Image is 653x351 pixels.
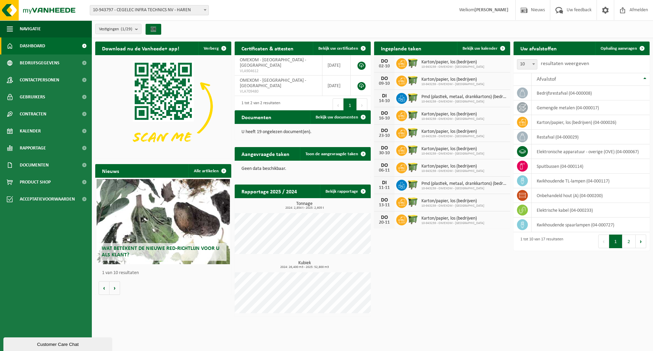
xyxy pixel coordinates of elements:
[421,204,484,208] span: 10-943239 - OMEXOM - [GEOGRAPHIC_DATA]
[421,77,484,82] span: Karton/papier, los (bedrijven)
[241,166,364,171] p: Geen data beschikbaar.
[598,235,609,248] button: Previous
[320,185,370,198] a: Bekijk rapportage
[421,117,484,121] span: 10-943239 - OMEXOM - [GEOGRAPHIC_DATA]
[407,196,419,208] img: WB-1100-HPE-GN-50
[407,75,419,86] img: WB-1100-HPE-GN-50
[407,57,419,69] img: WB-1100-HPE-GN-50
[241,130,364,134] p: U heeft 19 ongelezen document(en).
[517,59,537,69] span: 10
[378,151,391,156] div: 30-10
[378,81,391,86] div: 09-10
[378,128,391,133] div: DO
[421,100,507,104] span: 10-943239 - OMEXOM - [GEOGRAPHIC_DATA]
[378,163,391,168] div: DO
[378,215,391,220] div: DO
[407,109,419,121] img: WB-1100-HPE-GN-50
[378,116,391,121] div: 16-10
[238,261,371,269] h3: Kubiek
[300,147,370,161] a: Toon de aangevraagde taken
[20,140,46,157] span: Rapportage
[235,185,304,198] h2: Rapportage 2025 / 2024
[316,115,358,119] span: Bekijk uw documenten
[457,42,509,55] a: Bekijk uw kalender
[95,24,141,34] button: Vestigingen(1/29)
[188,164,231,178] a: Alle artikelen
[407,127,419,138] img: WB-1100-HPE-GN-50
[537,77,556,82] span: Afvalstof
[532,144,650,159] td: elektronische apparatuur - overige (OVE) (04-000067)
[20,157,49,174] span: Documenten
[378,93,391,99] div: DI
[532,218,650,232] td: kwikhoudende spaarlampen (04-000727)
[421,82,484,86] span: 10-943239 - OMEXOM - [GEOGRAPHIC_DATA]
[374,42,428,55] h2: Ingeplande taken
[322,55,351,76] td: [DATE]
[90,5,208,15] span: 10-943797 - CEGELEC INFRA TECHNICS NV - HAREN
[407,179,419,190] img: WB-1100-HPE-GN-50
[541,61,589,66] label: resultaten weergeven
[407,92,419,103] img: WB-1100-HPE-GN-50
[20,71,59,89] span: Contactpersonen
[240,58,306,68] span: OMEXOM - [GEOGRAPHIC_DATA] - [GEOGRAPHIC_DATA]
[378,168,391,173] div: 06-11
[378,145,391,151] div: DO
[235,147,296,160] h2: Aangevraagde taken
[90,5,209,15] span: 10-943797 - CEGELEC INFRA TECHNICS NV - HAREN
[421,221,484,225] span: 10-943239 - OMEXOM - [GEOGRAPHIC_DATA]
[421,129,484,134] span: Karton/papier, los (bedrijven)
[305,152,358,156] span: Toon de aangevraagde taken
[20,123,41,140] span: Kalender
[235,110,278,124] h2: Documenten
[421,60,484,65] span: Karton/papier, los (bedrijven)
[20,54,60,71] span: Bedrijfsgegevens
[532,159,650,174] td: spuitbussen (04-000114)
[378,59,391,64] div: DO
[238,206,371,210] span: 2024: 2,854 t - 2025: 2,605 t
[110,281,120,295] button: Volgende
[532,100,650,115] td: gemengde metalen (04-000017)
[421,164,484,169] span: Karton/papier, los (bedrijven)
[532,130,650,144] td: restafval (04-000029)
[95,42,186,55] h2: Download nu de Vanheede+ app!
[322,76,351,96] td: [DATE]
[421,216,484,221] span: Karton/papier, los (bedrijven)
[146,24,161,35] button: OK
[357,98,367,112] button: Next
[313,42,370,55] a: Bekijk uw certificaten
[474,7,508,13] strong: [PERSON_NAME]
[636,235,646,248] button: Next
[99,281,110,295] button: Vorige
[20,106,46,123] span: Contracten
[532,203,650,218] td: elektrische kabel (04-000233)
[198,42,231,55] button: Verberg
[421,152,484,156] span: 10-943239 - OMEXOM - [GEOGRAPHIC_DATA]
[97,179,230,264] a: Wat betekent de nieuwe RED-richtlijn voor u als klant?
[95,164,126,177] h2: Nieuws
[238,202,371,210] h3: Tonnage
[622,235,636,248] button: 2
[333,98,344,112] button: Previous
[378,186,391,190] div: 11-11
[378,64,391,69] div: 02-10
[421,198,484,204] span: Karton/papier, los (bedrijven)
[378,76,391,81] div: DO
[20,37,45,54] span: Dashboard
[238,266,371,269] span: 2024: 26,400 m3 - 2025: 52,800 m3
[20,20,41,37] span: Navigatie
[20,174,51,191] span: Product Shop
[99,24,132,34] span: Vestigingen
[421,187,507,191] span: 10-943239 - OMEXOM - [GEOGRAPHIC_DATA]
[344,98,357,112] button: 1
[378,99,391,103] div: 14-10
[204,46,219,51] span: Verberg
[20,191,75,208] span: Acceptatievoorwaarden
[310,110,370,124] a: Bekijk uw documenten
[240,78,306,89] span: OMEXOM - [GEOGRAPHIC_DATA] - [GEOGRAPHIC_DATA]
[421,134,484,139] span: 10-943239 - OMEXOM - [GEOGRAPHIC_DATA]
[20,89,45,106] span: Gebruikers
[532,115,650,130] td: karton/papier, los (bedrijven) (04-000026)
[378,203,391,208] div: 13-11
[95,55,231,157] img: Download de VHEPlus App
